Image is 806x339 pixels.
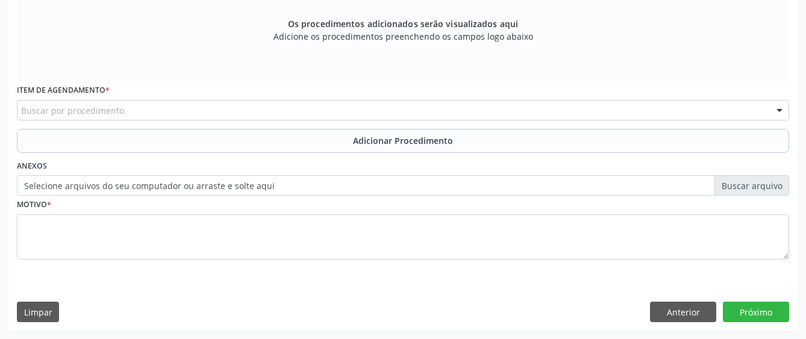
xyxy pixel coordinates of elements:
label: Motivo [17,196,51,214]
label: Anexos [17,157,47,176]
span: Os procedimentos adicionados serão visualizados aqui [288,17,518,30]
span: Adicione os procedimentos preenchendo os campos logo abaixo [273,30,533,43]
button: Adicionar Procedimento [17,129,789,153]
button: Anterior [650,302,716,322]
label: Item de agendamento [17,81,110,100]
span: Adicionar Procedimento [353,134,453,147]
span: Buscar por procedimento [21,104,124,117]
